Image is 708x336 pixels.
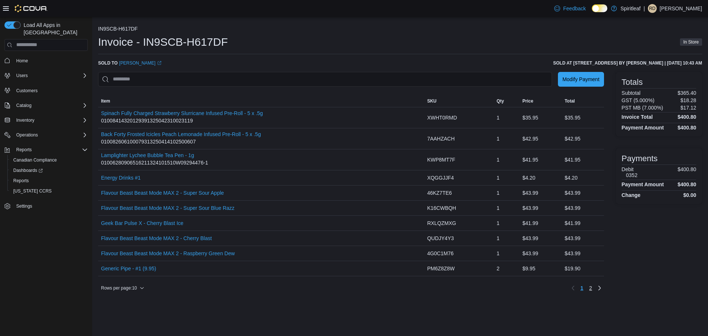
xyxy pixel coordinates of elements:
button: Page 1 of 2 [577,282,586,294]
button: Previous page [569,284,577,292]
p: Spiritleaf [621,4,641,13]
button: Lamplighter Lychee Bubble Tea Pen - 1g [101,152,208,158]
h6: Subtotal [622,90,641,96]
span: RD [649,4,655,13]
span: Rows per page : 10 [101,285,137,291]
button: Flavour Beast Beast Mode MAX 2 - Super Sour Blue Razz [101,205,235,211]
a: Settings [13,202,35,211]
button: Back Forty Frosted Icicles Peach Lemonade Infused Pre-Roll - 5 x .5g [101,131,261,137]
div: $42.95 [562,131,604,146]
div: 1 [494,131,520,146]
span: 2 [589,284,592,292]
h6: 0352 [626,172,638,178]
div: 1 [494,216,520,231]
button: Total [562,95,604,107]
button: Item [98,95,424,107]
button: Home [1,55,91,66]
div: $43.99 [562,246,604,261]
div: 01006280906516211324101510W09294476-1 [101,152,208,167]
div: $4.20 [520,170,562,185]
h4: $0.00 [683,192,696,198]
h3: Payments [622,154,658,163]
div: $4.20 [562,170,604,185]
div: $43.99 [520,201,562,215]
p: | [643,4,645,13]
span: Reports [13,178,29,184]
div: $35.95 [520,110,562,125]
input: This is a search bar. As you type, the results lower in the page will automatically filter. [98,72,552,87]
h4: $400.80 [677,114,696,120]
button: Qty [494,95,520,107]
button: SKU [424,95,493,107]
div: Ravi D [648,4,657,13]
span: Settings [16,203,32,209]
div: $43.99 [562,201,604,215]
p: [PERSON_NAME] [660,4,702,13]
button: Spinach Fully Charged Strawberry Slurricane Infused Pre-Roll - 5 x .5g [101,110,263,116]
span: 4G0C1M76 [427,249,454,258]
button: Rows per page:10 [98,284,147,292]
h4: Invoice Total [622,114,653,120]
button: Reports [1,145,91,155]
button: Users [1,70,91,81]
button: Catalog [1,100,91,111]
a: Page 2 of 2 [586,282,595,294]
button: Price [520,95,562,107]
span: Price [523,98,533,104]
button: Operations [13,131,41,139]
div: 1 [494,186,520,200]
span: Qty [497,98,504,104]
span: QUDJY4Y3 [427,234,454,243]
div: 1 [494,152,520,167]
span: Operations [16,132,38,138]
button: Reports [7,176,91,186]
p: $365.40 [677,90,696,96]
img: Cova [15,5,48,12]
span: In Store [680,38,702,46]
span: 46KZ7TE6 [427,188,452,197]
span: Inventory [13,116,88,125]
span: Home [13,56,88,65]
span: KWP8MT7F [427,155,455,164]
span: 7AAHZACH [427,134,455,143]
button: Generic Pipe - #1 (9.95) [101,266,156,271]
p: $17.12 [680,105,696,111]
span: RXLQZMXG [427,219,456,228]
span: Canadian Compliance [13,157,57,163]
button: Inventory [13,116,37,125]
p: $400.80 [677,166,696,178]
span: Reports [10,176,88,185]
a: Next page [595,284,604,292]
span: Customers [16,88,38,94]
span: Item [101,98,110,104]
div: $41.99 [520,216,562,231]
button: Energy Drinks #1 [101,175,140,181]
a: [US_STATE] CCRS [10,187,55,195]
div: $41.99 [562,216,604,231]
div: $41.95 [562,152,604,167]
span: 1 [580,284,583,292]
h4: $400.80 [677,125,696,131]
button: Catalog [13,101,34,110]
div: $42.95 [520,131,562,146]
div: $43.99 [520,246,562,261]
span: Load All Apps in [GEOGRAPHIC_DATA] [21,21,88,36]
button: Operations [1,130,91,140]
button: IN9SCB-H617DF [98,26,138,32]
span: In Store [683,39,699,45]
span: Washington CCRS [10,187,88,195]
button: Modify Payment [558,72,604,87]
a: Customers [13,86,41,95]
div: $43.99 [520,186,562,200]
a: Canadian Compliance [10,156,60,164]
div: $43.99 [562,186,604,200]
div: 010082606100079313250414102500607 [101,131,261,146]
button: Reports [13,145,35,154]
h4: Payment Amount [622,181,664,187]
nav: An example of EuiBreadcrumbs [98,26,702,33]
span: Dashboards [10,166,88,175]
span: Catalog [13,101,88,110]
span: XWHT0RMD [427,113,457,122]
button: Customers [1,85,91,96]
